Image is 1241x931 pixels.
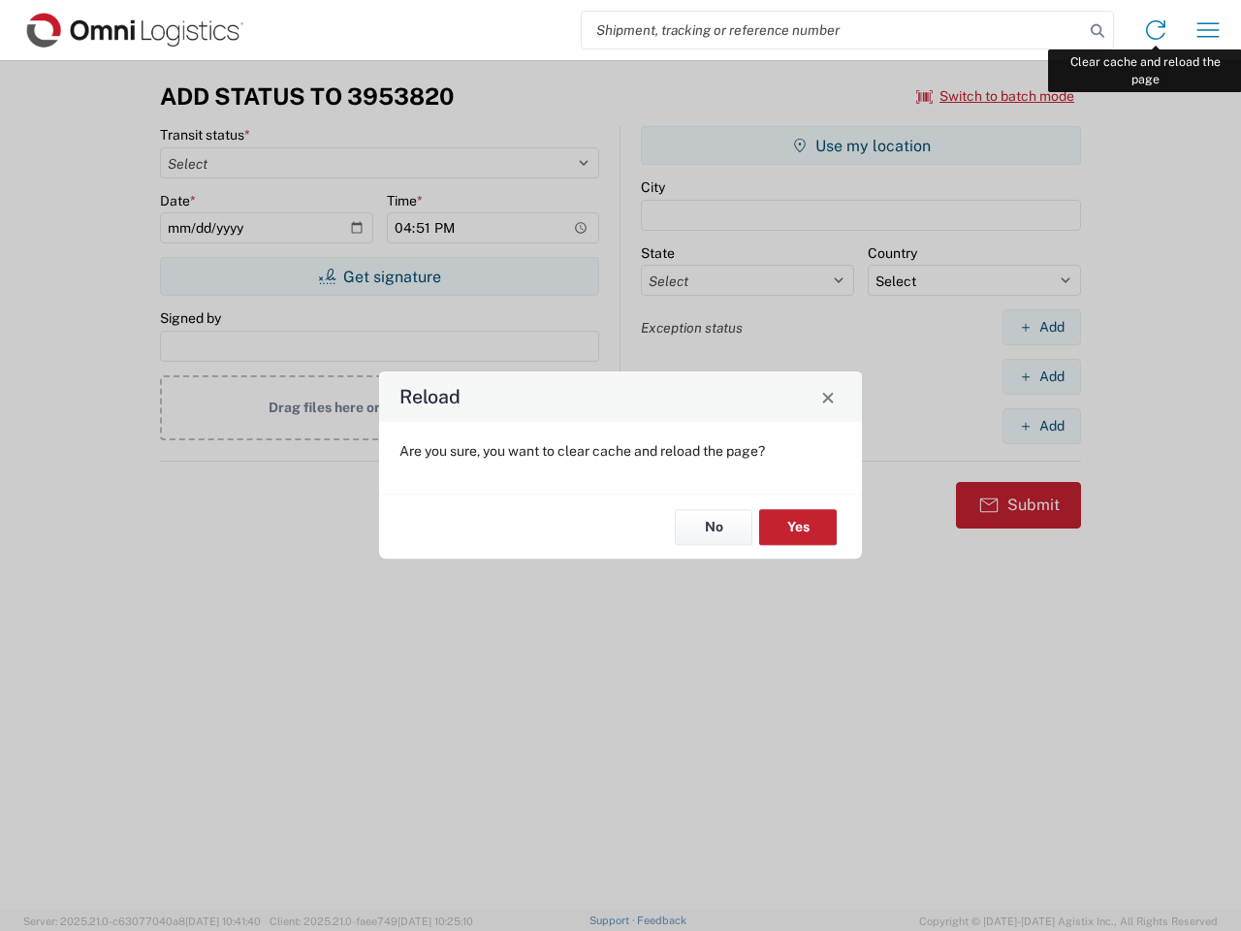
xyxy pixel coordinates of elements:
button: Close [814,383,842,410]
button: Yes [759,509,837,545]
button: No [675,509,752,545]
p: Are you sure, you want to clear cache and reload the page? [399,442,842,460]
input: Shipment, tracking or reference number [582,12,1084,48]
h4: Reload [399,383,461,411]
